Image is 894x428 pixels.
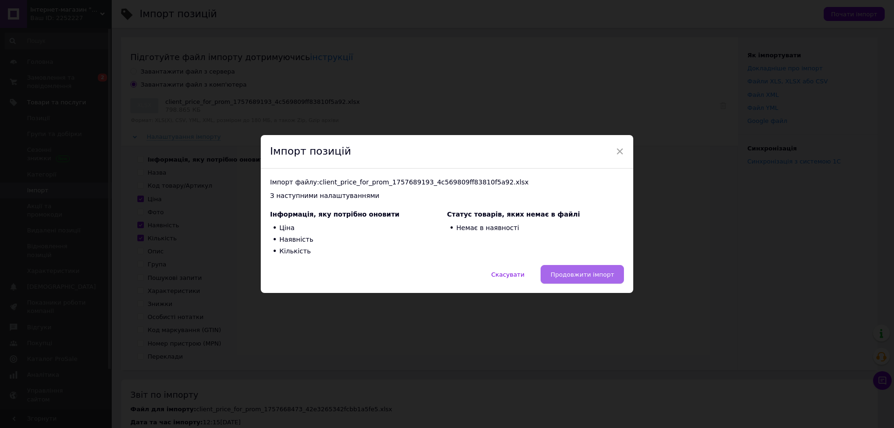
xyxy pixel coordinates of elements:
[270,191,624,201] div: З наступними налаштуваннями
[616,143,624,159] span: ×
[270,223,447,234] li: Ціна
[550,271,614,278] span: Продовжити імпорт
[481,265,534,284] button: Скасувати
[270,178,624,187] div: Імпорт файлу: client_price_for_prom_1757689193_4c569809ff83810f5a92.xlsx
[447,211,580,218] span: Статус товарів, яких немає в файлі
[270,211,400,218] span: Інформація, яку потрібно оновити
[447,223,624,234] li: Немає в наявності
[491,271,524,278] span: Скасувати
[261,135,633,169] div: Імпорт позицій
[270,245,447,257] li: Кількість
[541,265,624,284] button: Продовжити імпорт
[270,234,447,245] li: Наявність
